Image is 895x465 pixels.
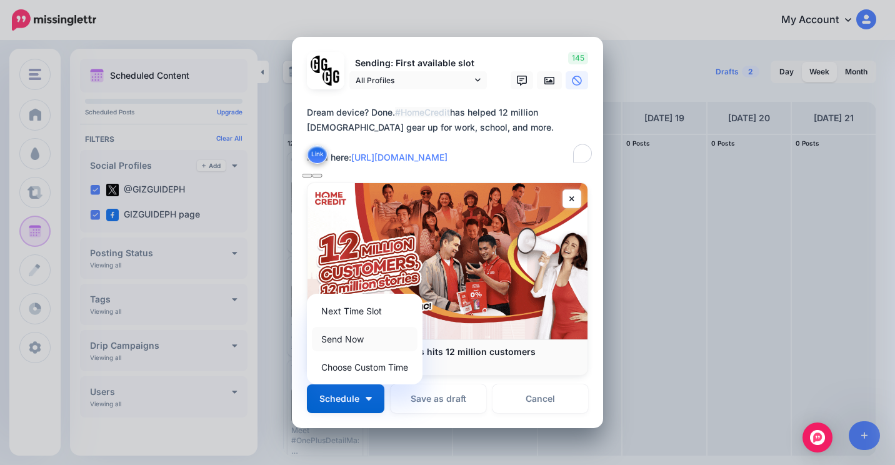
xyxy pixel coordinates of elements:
[312,355,417,379] a: Choose Custom Time
[366,397,372,401] img: arrow-down-white.png
[802,422,832,452] div: Open Intercom Messenger
[568,52,588,64] span: 145
[319,394,359,403] span: Schedule
[307,384,384,413] button: Schedule
[349,56,487,71] p: Sending: First available slot
[307,294,422,384] div: Schedule
[312,299,417,323] a: Next Time Slot
[307,105,594,165] textarea: To enrich screen reader interactions, please activate Accessibility in Grammarly extension settings
[492,384,588,413] a: Cancel
[307,105,594,165] div: Dream device? Done. has helped 12 million [DEMOGRAPHIC_DATA] gear up for work, school, and more. ...
[391,384,486,413] button: Save as draft
[322,67,341,86] img: JT5sWCfR-79925.png
[320,346,536,357] b: Home Credit Philippines hits 12 million customers
[307,145,327,164] button: Link
[320,357,575,369] p: [DOMAIN_NAME]
[312,327,417,351] a: Send Now
[311,56,329,74] img: 353459792_649996473822713_4483302954317148903_n-bsa138318.png
[356,74,472,87] span: All Profiles
[349,71,487,89] a: All Profiles
[307,183,587,339] img: Home Credit Philippines hits 12 million customers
